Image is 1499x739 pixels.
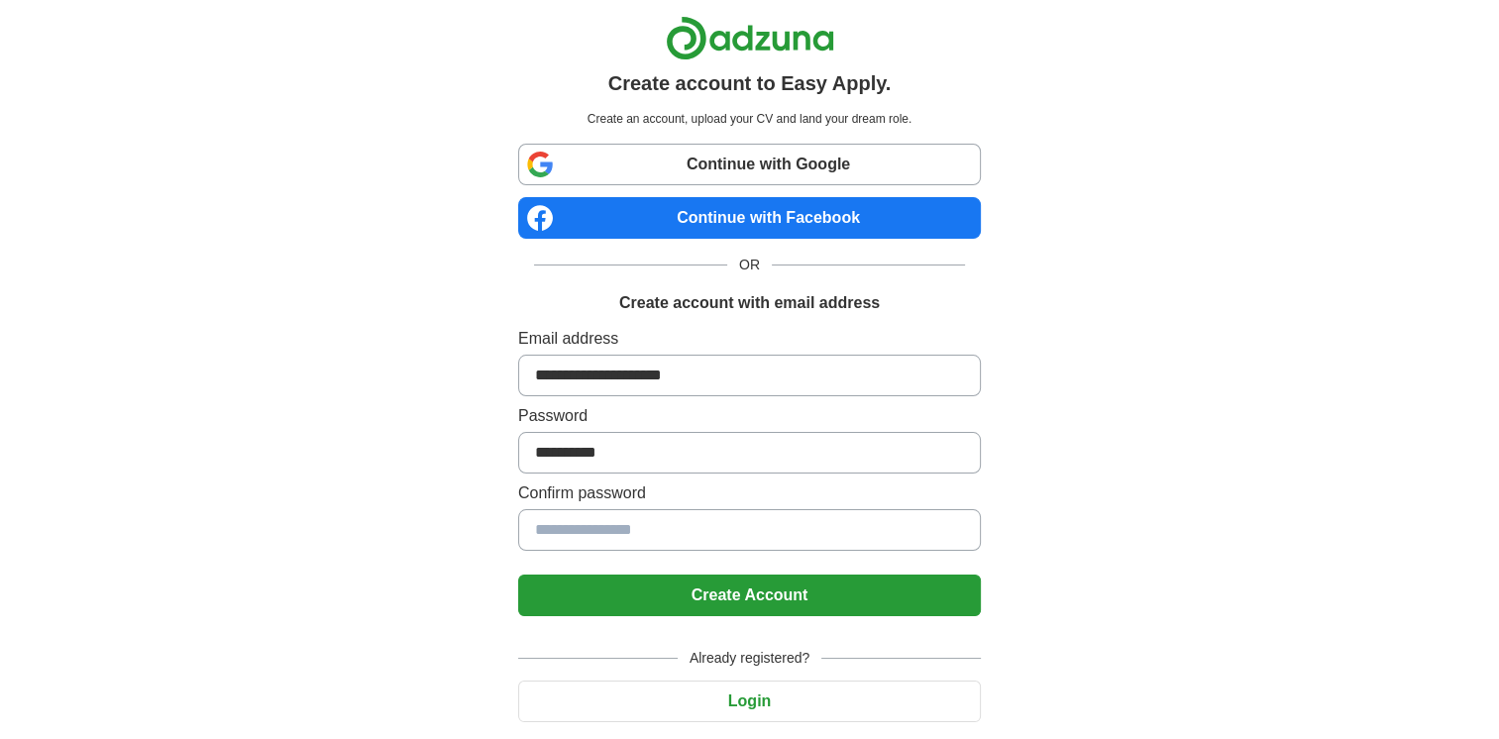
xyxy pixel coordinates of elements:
button: Create Account [518,575,981,616]
a: Login [518,692,981,709]
span: Already registered? [678,648,821,669]
h1: Create account with email address [619,291,880,315]
label: Password [518,404,981,428]
p: Create an account, upload your CV and land your dream role. [522,110,977,128]
label: Email address [518,327,981,351]
a: Continue with Google [518,144,981,185]
img: Adzuna logo [666,16,834,60]
label: Confirm password [518,481,981,505]
button: Login [518,681,981,722]
h1: Create account to Easy Apply. [608,68,892,98]
a: Continue with Facebook [518,197,981,239]
span: OR [727,255,772,275]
